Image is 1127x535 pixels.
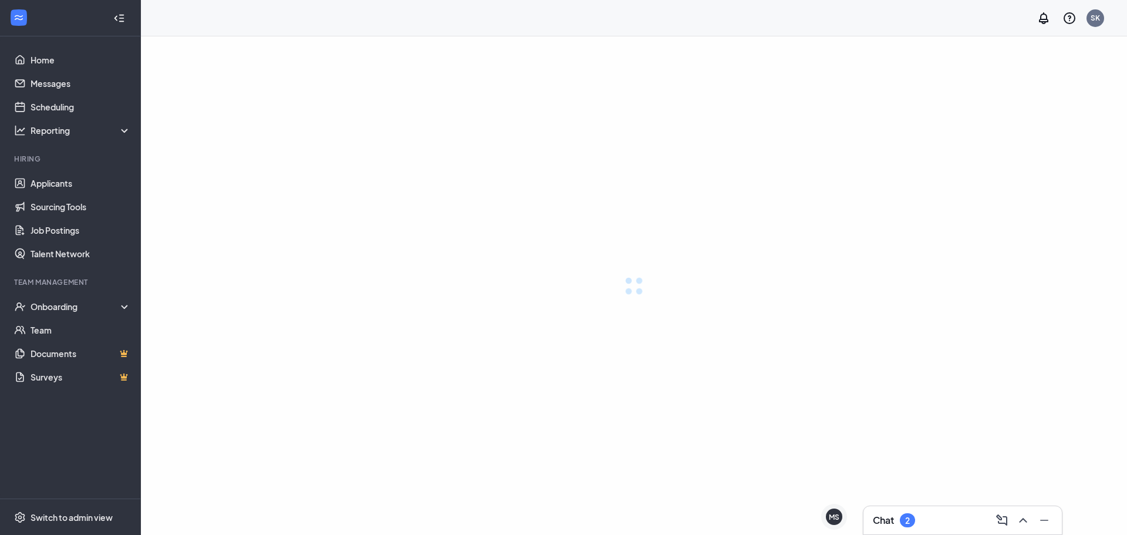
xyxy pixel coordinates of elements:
div: Switch to admin view [31,512,113,523]
div: Hiring [14,154,129,164]
div: SK [1091,13,1100,23]
svg: ChevronUp [1016,513,1030,527]
button: ChevronUp [1013,511,1031,530]
svg: Analysis [14,125,26,136]
a: Messages [31,72,131,95]
div: MS [829,512,839,522]
h3: Chat [873,514,894,527]
div: Team Management [14,277,129,287]
a: Sourcing Tools [31,195,131,218]
svg: UserCheck [14,301,26,312]
a: Applicants [31,171,131,195]
a: Job Postings [31,218,131,242]
svg: ComposeMessage [995,513,1009,527]
svg: Settings [14,512,26,523]
div: Reporting [31,125,131,136]
svg: Collapse [113,12,125,24]
a: Team [31,318,131,342]
svg: QuestionInfo [1062,11,1077,25]
a: SurveysCrown [31,365,131,389]
svg: WorkstreamLogo [13,12,25,23]
a: Home [31,48,131,72]
div: Onboarding [31,301,131,312]
a: Scheduling [31,95,131,119]
div: 2 [905,516,910,526]
button: ComposeMessage [991,511,1010,530]
button: Minimize [1034,511,1052,530]
svg: Notifications [1037,11,1051,25]
svg: Minimize [1037,513,1051,527]
a: Talent Network [31,242,131,265]
a: DocumentsCrown [31,342,131,365]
